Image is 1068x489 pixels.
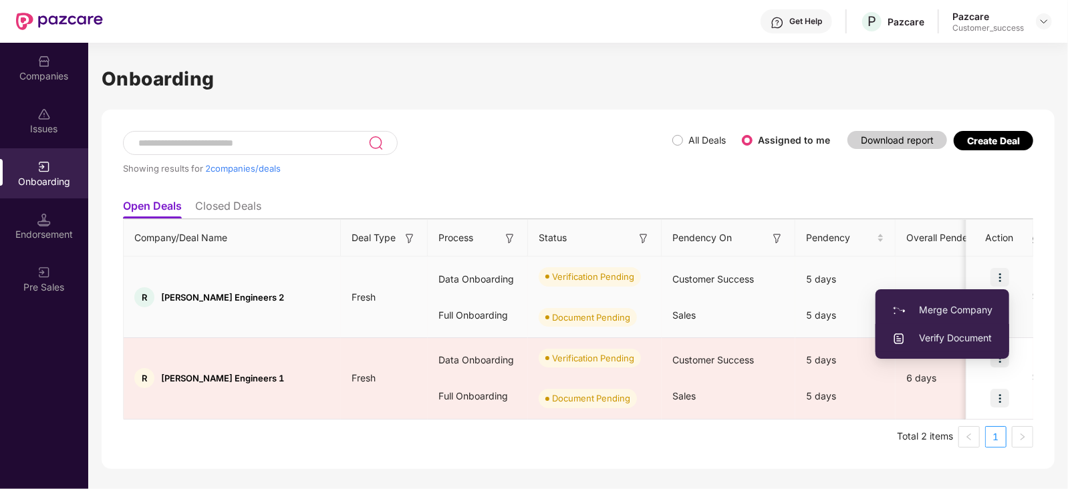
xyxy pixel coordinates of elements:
img: svg+xml;base64,PHN2ZyB3aWR0aD0iMjQiIGhlaWdodD0iMjUiIHZpZXdCb3g9IjAgMCAyNCAyNSIgZmlsbD0ibm9uZSIgeG... [368,135,384,151]
div: Get Help [789,16,822,27]
label: All Deals [688,134,726,146]
div: 6 days [896,371,1009,385]
span: Customer Success [672,354,754,365]
button: left [958,426,980,448]
li: Closed Deals [195,199,261,218]
th: Pendency [795,220,896,257]
div: Pazcare [952,10,1024,23]
span: Customer Success [672,273,754,285]
img: svg+xml;base64,PHN2ZyB3aWR0aD0iMjAiIGhlaWdodD0iMjAiIHZpZXdCb3g9IjAgMCAyMCAyMCIgZmlsbD0ibm9uZSIgeG... [892,304,906,317]
img: New Pazcare Logo [16,13,103,30]
div: Data Onboarding [428,261,528,297]
span: 2 companies/deals [205,163,281,174]
div: R [134,368,154,388]
img: svg+xml;base64,PHN2ZyB3aWR0aD0iMjAiIGhlaWdodD0iMjAiIHZpZXdCb3g9IjAgMCAyMCAyMCIgZmlsbD0ibm9uZSIgeG... [37,266,51,279]
span: Verify Document [892,331,992,345]
div: 5 days [795,378,896,414]
div: Full Onboarding [428,297,528,333]
button: right [1012,426,1033,448]
span: [PERSON_NAME] Engineers 1 [161,373,284,383]
img: icon [990,389,1009,407]
img: svg+xml;base64,PHN2ZyBpZD0iSXNzdWVzX2Rpc2FibGVkIiB4bWxucz0iaHR0cDovL3d3dy53My5vcmcvMjAwMC9zdmciIH... [37,108,51,121]
div: Customer_success [952,23,1024,33]
li: 1 [985,426,1007,448]
img: svg+xml;base64,PHN2ZyB3aWR0aD0iMjAiIGhlaWdodD0iMjAiIHZpZXdCb3g9IjAgMCAyMCAyMCIgZmlsbD0ibm9uZSIgeG... [37,160,51,174]
span: Fresh [341,372,386,383]
h1: Onboarding [102,64,1055,94]
div: Data Onboarding [428,342,528,378]
div: Showing results for [123,163,672,174]
img: svg+xml;base64,PHN2ZyB3aWR0aD0iMTYiIGhlaWdodD0iMTYiIHZpZXdCb3g9IjAgMCAxNiAxNiIgZmlsbD0ibm9uZSIgeG... [403,232,416,245]
img: svg+xml;base64,PHN2ZyB3aWR0aD0iMTYiIGhlaWdodD0iMTYiIHZpZXdCb3g9IjAgMCAxNiAxNiIgZmlsbD0ibm9uZSIgeG... [503,232,517,245]
img: svg+xml;base64,PHN2ZyBpZD0iQ29tcGFuaWVzIiB4bWxucz0iaHR0cDovL3d3dy53My5vcmcvMjAwMC9zdmciIHdpZHRoPS... [37,55,51,68]
button: Download report [847,131,947,149]
label: Assigned to me [758,134,830,146]
th: Overall Pendency [896,220,1009,257]
th: Company/Deal Name [124,220,341,257]
li: Next Page [1012,426,1033,448]
li: Total 2 items [897,426,953,448]
div: Document Pending [552,311,630,324]
span: left [965,433,973,441]
span: Fresh [341,291,386,303]
img: svg+xml;base64,PHN2ZyBpZD0iRHJvcGRvd24tMzJ4MzIiIHhtbG5zPSJodHRwOi8vd3d3LnczLm9yZy8yMDAwL3N2ZyIgd2... [1039,16,1049,27]
div: R [134,287,154,307]
span: Status [539,230,567,245]
div: Create Deal [967,135,1020,146]
div: Pazcare [888,15,924,28]
span: Sales [672,309,696,321]
span: Deal Type [352,230,396,245]
img: svg+xml;base64,PHN2ZyB3aWR0aD0iMTYiIGhlaWdodD0iMTYiIHZpZXdCb3g9IjAgMCAxNiAxNiIgZmlsbD0ibm9uZSIgeG... [771,232,784,245]
img: svg+xml;base64,PHN2ZyB3aWR0aD0iMTYiIGhlaWdodD0iMTYiIHZpZXdCb3g9IjAgMCAxNiAxNiIgZmlsbD0ibm9uZSIgeG... [637,232,650,245]
th: Action [966,220,1033,257]
li: Previous Page [958,426,980,448]
span: [PERSON_NAME] Engineers 2 [161,292,284,303]
img: svg+xml;base64,PHN2ZyBpZD0iVXBsb2FkX0xvZ3MiIGRhdGEtbmFtZT0iVXBsb2FkIExvZ3MiIHhtbG5zPSJodHRwOi8vd3... [892,332,906,345]
div: 5 days [795,297,896,333]
img: svg+xml;base64,PHN2ZyB3aWR0aD0iMTQuNSIgaGVpZ2h0PSIxNC41IiB2aWV3Qm94PSIwIDAgMTYgMTYiIGZpbGw9Im5vbm... [37,213,51,226]
a: 1 [986,427,1006,447]
span: Pendency On [672,230,732,245]
img: svg+xml;base64,PHN2ZyBpZD0iSGVscC0zMngzMiIgeG1sbnM9Imh0dHA6Ly93d3cudzMub3JnLzIwMDAvc3ZnIiB3aWR0aD... [771,16,784,29]
span: Sales [672,390,696,401]
span: P [867,13,876,29]
li: Open Deals [123,199,182,218]
div: 5 days [795,261,896,297]
div: Verification Pending [552,351,634,365]
div: Full Onboarding [428,378,528,414]
span: Pendency [806,230,874,245]
span: Merge Company [892,303,992,317]
div: Document Pending [552,391,630,405]
div: 5 days [795,342,896,378]
span: right [1019,433,1027,441]
div: Verification Pending [552,270,634,283]
img: icon [990,268,1009,287]
span: Process [438,230,473,245]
